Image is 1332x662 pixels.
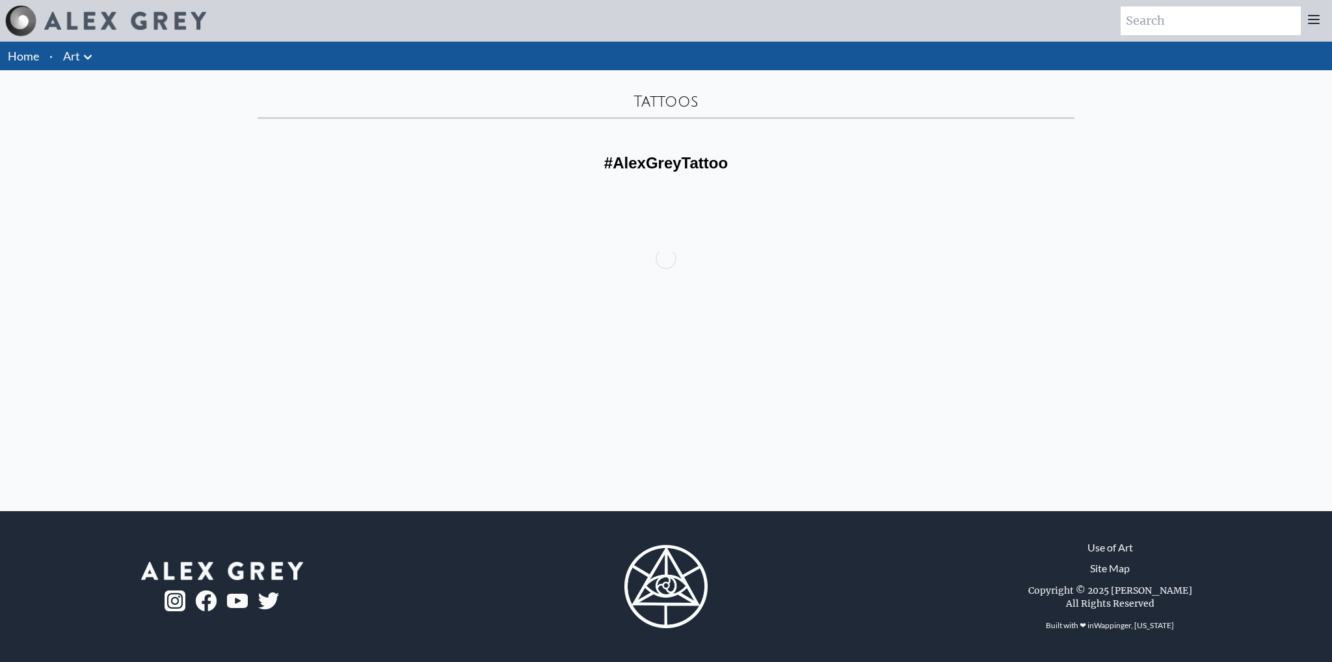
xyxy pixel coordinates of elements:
a: Home [8,49,39,63]
li: · [44,42,58,70]
div: Built with ❤ in [1041,615,1179,636]
a: Art [63,47,80,65]
img: youtube-logo.png [227,594,248,609]
div: Copyright © 2025 [PERSON_NAME] [1028,584,1192,597]
input: Search [1121,7,1301,35]
div: Tattoos [250,70,1082,119]
a: Wappinger, [US_STATE] [1094,620,1174,630]
img: ig-logo.png [165,590,185,611]
a: #AlexGreyTattoo [604,154,728,172]
a: Use of Art [1087,540,1133,555]
a: Site Map [1090,561,1130,576]
div: All Rights Reserved [1066,597,1154,610]
img: twitter-logo.png [258,592,279,609]
img: fb-logo.png [196,590,217,611]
